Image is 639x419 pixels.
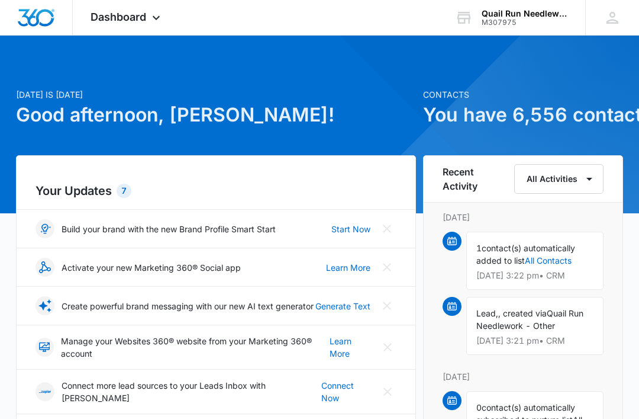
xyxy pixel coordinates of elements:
a: Start Now [331,223,370,235]
p: Manage your Websites 360® website from your Marketing 360® account [61,335,330,360]
p: [DATE] [443,211,603,223]
a: Generate Text [315,300,370,312]
h1: Good afternoon, [PERSON_NAME]! [16,101,416,129]
span: 1 [476,243,482,253]
h6: Recent Activity [443,165,509,193]
p: [DATE] 3:21 pm • CRM [476,337,593,345]
button: Close [377,219,396,238]
div: account id [482,18,568,27]
h1: You have 6,556 contacts [423,101,623,129]
button: Close [377,296,396,315]
p: [DATE] 3:22 pm • CRM [476,271,593,280]
a: All Contacts [525,255,572,266]
p: Contacts [423,88,623,101]
button: Close [378,382,396,401]
p: [DATE] [443,370,603,383]
p: [DATE] is [DATE] [16,88,416,101]
span: Lead, [476,308,498,318]
p: Activate your new Marketing 360® Social app [62,261,241,274]
span: contact(s) automatically added to list [476,243,575,266]
h2: Your Updates [35,182,396,200]
button: Close [377,258,396,277]
p: Connect more lead sources to your Leads Inbox with [PERSON_NAME] [62,379,321,404]
a: Learn More [326,261,370,274]
a: Connect Now [321,379,371,404]
button: All Activities [514,164,603,194]
button: Close [379,338,396,357]
div: account name [482,9,568,18]
a: Learn More [330,335,371,360]
p: Build your brand with the new Brand Profile Smart Start [62,223,276,235]
span: Dashboard [91,11,146,23]
span: 0 [476,402,482,412]
span: , created via [498,308,547,318]
p: Create powerful brand messaging with our new AI text generator [62,300,314,312]
div: 7 [117,184,131,198]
